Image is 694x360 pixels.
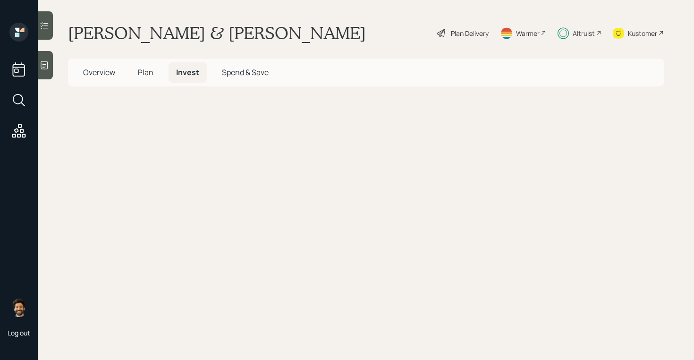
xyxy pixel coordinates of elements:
div: Altruist [573,28,595,38]
div: Kustomer [628,28,657,38]
img: eric-schwartz-headshot.png [9,298,28,317]
span: Plan [138,67,153,77]
div: Plan Delivery [451,28,489,38]
span: Invest [176,67,199,77]
div: Warmer [516,28,540,38]
div: Log out [8,328,30,337]
span: Spend & Save [222,67,269,77]
span: Overview [83,67,115,77]
h1: [PERSON_NAME] & [PERSON_NAME] [68,23,366,43]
